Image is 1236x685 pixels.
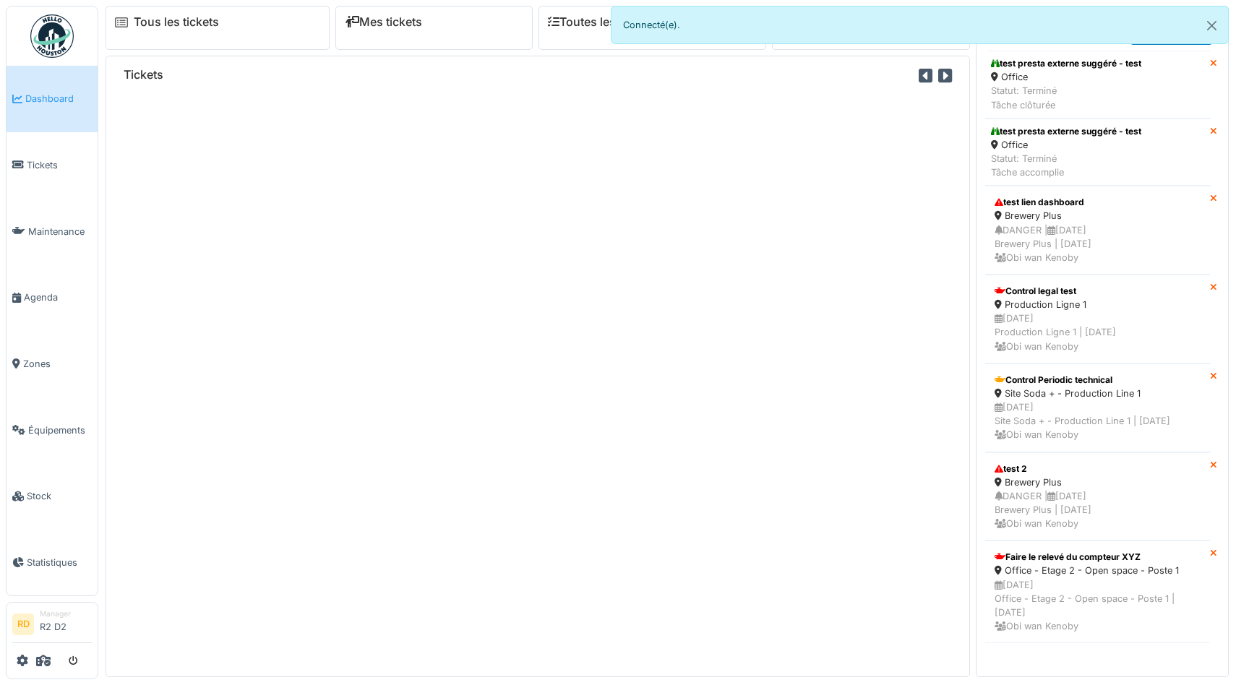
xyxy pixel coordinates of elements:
[995,209,1201,223] div: Brewery Plus
[995,196,1201,209] div: test lien dashboard
[124,68,163,82] h6: Tickets
[12,608,92,643] a: RD ManagerR2 D2
[24,290,92,304] span: Agenda
[12,613,34,635] li: RD
[995,311,1201,353] div: [DATE] Production Ligne 1 | [DATE] Obi wan Kenoby
[30,14,74,58] img: Badge_color-CXgf-gQk.svg
[134,15,219,29] a: Tous les tickets
[7,198,98,264] a: Maintenance
[7,132,98,199] a: Tickets
[28,423,92,437] span: Équipements
[995,475,1201,489] div: Brewery Plus
[28,225,92,238] span: Maintenance
[7,463,98,530] a: Stock
[995,551,1201,564] div: Faire le relevé du compteur XYZ
[991,84,1141,111] div: Statut: Terminé Tâche clôturée
[23,357,92,371] span: Zones
[995,578,1201,634] div: [DATE] Office - Etage 2 - Open space - Poste 1 | [DATE] Obi wan Kenoby
[995,400,1201,442] div: [DATE] Site Soda + - Production Line 1 | [DATE] Obi wan Kenoby
[27,489,92,503] span: Stock
[991,57,1141,70] div: test presta externe suggéré - test
[7,66,98,132] a: Dashboard
[27,556,92,569] span: Statistiques
[548,15,656,29] a: Toutes les tâches
[995,285,1201,298] div: Control legal test
[985,119,1210,186] a: test presta externe suggéré - test Office Statut: TerminéTâche accomplie
[40,608,92,619] div: Manager
[985,540,1210,643] a: Faire le relevé du compteur XYZ Office - Etage 2 - Open space - Poste 1 [DATE]Office - Etage 2 - ...
[995,298,1201,311] div: Production Ligne 1
[7,397,98,463] a: Équipements
[991,152,1141,179] div: Statut: Terminé Tâche accomplie
[27,158,92,172] span: Tickets
[995,387,1201,400] div: Site Soda + - Production Line 1
[25,92,92,105] span: Dashboard
[985,186,1210,275] a: test lien dashboard Brewery Plus DANGER |[DATE]Brewery Plus | [DATE] Obi wan Kenoby
[995,223,1201,265] div: DANGER | [DATE] Brewery Plus | [DATE] Obi wan Kenoby
[611,6,1229,44] div: Connecté(e).
[995,489,1201,531] div: DANGER | [DATE] Brewery Plus | [DATE] Obi wan Kenoby
[985,51,1210,119] a: test presta externe suggéré - test Office Statut: TerminéTâche clôturée
[991,125,1141,138] div: test presta externe suggéré - test
[7,331,98,397] a: Zones
[995,374,1201,387] div: Control Periodic technical
[985,452,1210,541] a: test 2 Brewery Plus DANGER |[DATE]Brewery Plus | [DATE] Obi wan Kenoby
[7,264,98,331] a: Agenda
[985,363,1210,452] a: Control Periodic technical Site Soda + - Production Line 1 [DATE]Site Soda + - Production Line 1 ...
[345,15,422,29] a: Mes tickets
[991,138,1141,152] div: Office
[991,70,1141,84] div: Office
[1196,7,1228,45] button: Close
[7,530,98,596] a: Statistiques
[40,608,92,639] li: R2 D2
[985,275,1210,363] a: Control legal test Production Ligne 1 [DATE]Production Ligne 1 | [DATE] Obi wan Kenoby
[995,462,1201,475] div: test 2
[995,564,1201,577] div: Office - Etage 2 - Open space - Poste 1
